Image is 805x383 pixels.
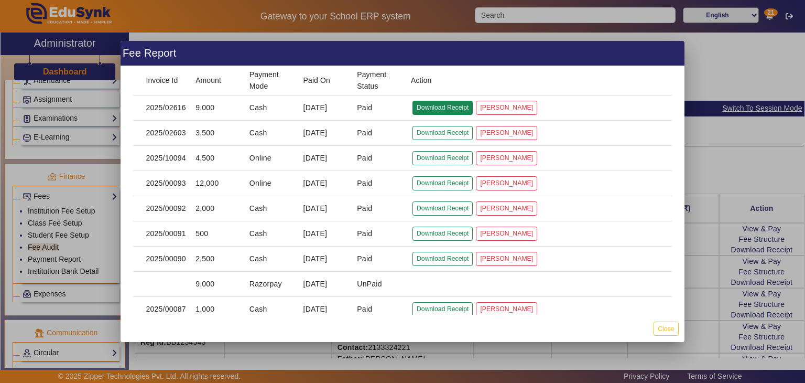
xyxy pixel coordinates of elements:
[349,247,402,272] mat-cell: Paid
[349,272,402,297] mat-cell: UnPaid
[412,201,473,216] button: Download Receipt
[121,41,684,66] div: Fee Report
[295,247,349,272] mat-cell: [DATE]
[241,146,295,171] mat-cell: Online
[349,171,402,196] mat-cell: Paid
[295,146,349,171] mat-cell: [DATE]
[349,196,402,221] mat-cell: Paid
[241,247,295,272] mat-cell: Cash
[133,146,187,171] mat-cell: 2025/10094
[349,95,402,121] mat-cell: Paid
[241,297,295,322] mat-cell: Cash
[349,221,402,247] mat-cell: Paid
[412,302,473,316] button: Download Receipt
[133,66,187,95] mat-header-cell: Invoice Id
[187,95,241,121] mat-cell: 9,000
[133,196,187,221] mat-cell: 2025/00092
[187,66,241,95] mat-header-cell: Amount
[133,121,187,146] mat-cell: 2025/02603
[133,247,187,272] mat-cell: 2025/00090
[476,151,537,165] button: [PERSON_NAME]
[476,126,537,140] button: [PERSON_NAME]
[412,126,473,140] button: Download Receipt
[187,171,241,196] mat-cell: 12,000
[412,151,473,165] button: Download Receipt
[241,171,295,196] mat-cell: Online
[412,227,473,241] button: Download Receipt
[241,196,295,221] mat-cell: Cash
[476,201,537,216] button: [PERSON_NAME]
[349,146,402,171] mat-cell: Paid
[412,101,473,115] button: Download Receipt
[295,121,349,146] mat-cell: [DATE]
[133,171,187,196] mat-cell: 2025/00093
[133,297,187,322] mat-cell: 2025/00087
[295,196,349,221] mat-cell: [DATE]
[349,121,402,146] mat-cell: Paid
[241,121,295,146] mat-cell: Cash
[187,247,241,272] mat-cell: 2,500
[241,272,295,297] mat-cell: Razorpay
[476,302,537,316] button: [PERSON_NAME]
[241,221,295,247] mat-cell: Cash
[295,66,349,95] mat-header-cell: Paid On
[187,146,241,171] mat-cell: 4,500
[187,221,241,247] mat-cell: 500
[187,196,241,221] mat-cell: 2,000
[295,297,349,322] mat-cell: [DATE]
[402,66,672,95] mat-header-cell: Action
[476,101,537,115] button: [PERSON_NAME]
[349,297,402,322] mat-cell: Paid
[295,171,349,196] mat-cell: [DATE]
[133,221,187,247] mat-cell: 2025/00091
[476,176,537,190] button: [PERSON_NAME]
[349,66,402,95] mat-header-cell: Payment Status
[295,95,349,121] mat-cell: [DATE]
[133,95,187,121] mat-cell: 2025/02616
[476,227,537,241] button: [PERSON_NAME]
[295,221,349,247] mat-cell: [DATE]
[241,95,295,121] mat-cell: Cash
[241,66,295,95] mat-header-cell: Payment Mode
[476,252,537,266] button: [PERSON_NAME]
[187,272,241,297] mat-cell: 9,000
[295,272,349,297] mat-cell: [DATE]
[412,252,473,266] button: Download Receipt
[187,297,241,322] mat-cell: 1,000
[187,121,241,146] mat-cell: 3,500
[412,176,473,190] button: Download Receipt
[654,322,678,336] button: Close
